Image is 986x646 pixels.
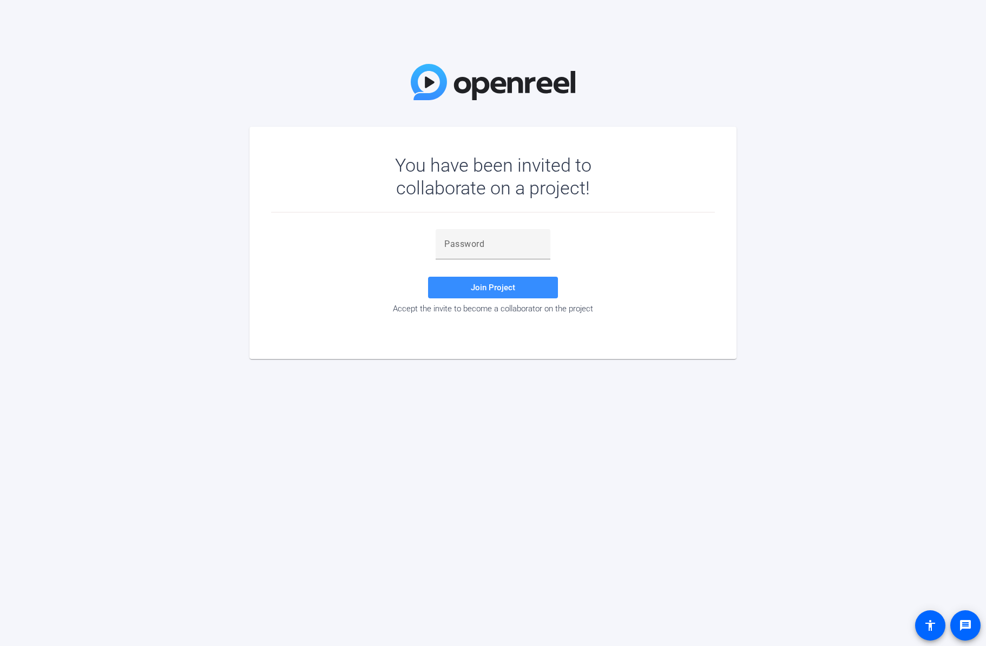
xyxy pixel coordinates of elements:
div: You have been invited to collaborate on a project! [364,154,623,199]
mat-icon: message [959,619,972,632]
button: Join Project [428,277,558,298]
mat-icon: accessibility [924,619,937,632]
span: Join Project [471,283,515,292]
div: Accept the invite to become a collaborator on the project [271,304,715,314]
input: Password [444,238,542,251]
img: OpenReel Logo [411,64,575,100]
